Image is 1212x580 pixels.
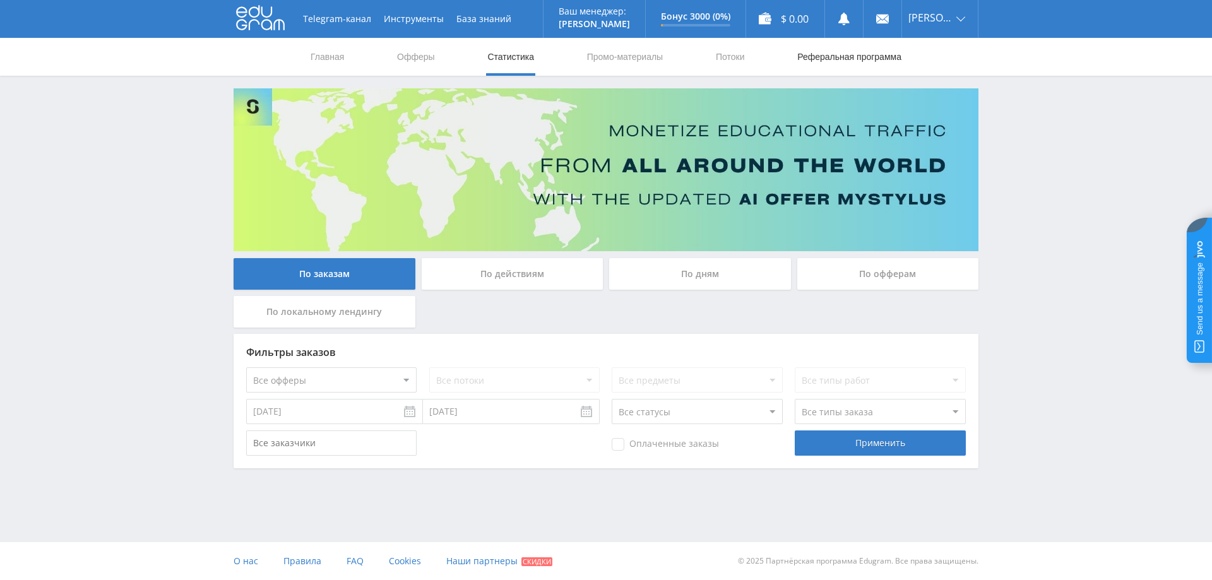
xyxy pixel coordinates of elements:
div: Применить [795,430,965,456]
a: Потоки [715,38,746,76]
span: [PERSON_NAME] [908,13,953,23]
a: Правила [283,542,321,580]
a: Наши партнеры Скидки [446,542,552,580]
a: Реферальная программа [796,38,903,76]
div: По офферам [797,258,979,290]
p: Ваш менеджер: [559,6,630,16]
div: По заказам [234,258,415,290]
p: Бонус 3000 (0%) [661,11,730,21]
span: Наши партнеры [446,555,518,567]
a: Cookies [389,542,421,580]
span: FAQ [347,555,364,567]
div: По действиям [422,258,603,290]
span: Оплаченные заказы [612,438,719,451]
a: Статистика [486,38,535,76]
div: По дням [609,258,791,290]
a: Промо-материалы [586,38,664,76]
div: © 2025 Партнёрская программа Edugram. Все права защищены. [612,542,978,580]
img: Banner [234,88,978,251]
div: По локальному лендингу [234,296,415,328]
span: Правила [283,555,321,567]
a: О нас [234,542,258,580]
span: Cookies [389,555,421,567]
p: [PERSON_NAME] [559,19,630,29]
div: Фильтры заказов [246,346,966,358]
a: Офферы [396,38,436,76]
input: Все заказчики [246,430,417,456]
span: О нас [234,555,258,567]
a: Главная [309,38,345,76]
a: FAQ [347,542,364,580]
span: Скидки [521,557,552,566]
